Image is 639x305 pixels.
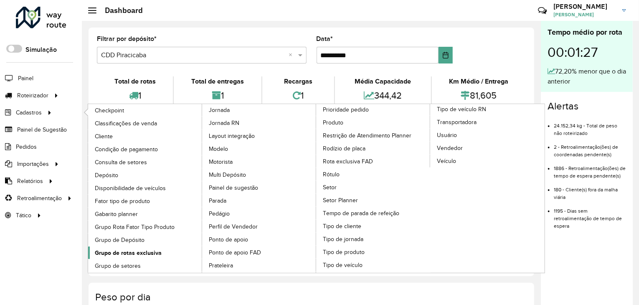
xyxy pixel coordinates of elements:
span: Relatórios [17,177,43,186]
span: Produto [323,118,343,127]
a: Grupo de rotas exclusiva [88,247,203,259]
span: Classificações de venda [95,119,157,128]
span: Rótulo [323,170,340,179]
span: Tempo de parada de refeição [323,209,399,218]
a: Classificações de venda [88,117,203,130]
div: 00:01:27 [548,38,626,66]
a: Multi Depósito [202,168,317,181]
h2: Dashboard [96,6,143,15]
span: Cliente [95,132,113,141]
a: Jornada RN [202,117,317,129]
span: Jornada RN [209,119,239,127]
span: Tipo de jornada [323,235,363,244]
div: 72,20% menor que o dia anterior [548,66,626,86]
a: Consulta de setores [88,156,203,168]
div: 344,42 [337,86,429,104]
li: 1886 - Retroalimentação(ões) de tempo de espera pendente(s) [554,158,626,180]
a: Tipo de veículo [316,259,431,271]
span: Restrição de Atendimento Planner [323,131,411,140]
div: Total de rotas [99,76,171,86]
span: Tático [16,211,31,220]
div: 1 [264,86,332,104]
span: Depósito [95,171,118,180]
div: Total de entregas [176,76,259,86]
h4: Peso por dia [95,291,526,303]
a: Ponto de apoio [202,233,317,246]
a: Fator tipo de produto [88,195,203,207]
span: Consulta de setores [95,158,147,167]
a: Modelo [202,142,317,155]
a: Rodízio de placa [316,142,431,155]
li: 2 - Retroalimentação(ões) de coordenadas pendente(s) [554,137,626,158]
span: Tipo de veículo [323,261,363,269]
span: Vendedor [437,144,463,152]
span: Tipo de veículo RN [437,105,486,114]
li: 180 - Cliente(s) fora da malha viária [554,180,626,201]
span: Multi Depósito [209,170,246,179]
span: Ponto de apoio FAD [209,248,261,257]
a: Jornada [88,104,317,273]
span: Veículo [437,157,456,165]
div: Km Médio / Entrega [434,76,524,86]
span: Parada [209,196,226,205]
label: Simulação [25,45,57,55]
a: Transportadora [430,116,545,128]
a: Setor Planner [316,194,431,206]
li: 24.152,34 kg - Total de peso não roteirizado [554,116,626,137]
span: Transportadora [437,118,477,127]
span: Setor Planner [323,196,358,205]
a: Tempo de parada de refeição [316,207,431,219]
a: Rótulo [316,168,431,180]
a: Checkpoint [88,104,203,117]
span: Grupo Rota Fator Tipo Produto [95,223,175,231]
span: Grupo de setores [95,262,141,270]
a: Usuário [430,129,545,141]
span: Gabarito planner [95,210,138,219]
span: Jornada [209,106,230,114]
span: Disponibilidade de veículos [95,184,166,193]
a: Grupo de setores [88,259,203,272]
span: Roteirizador [17,91,48,100]
li: 1195 - Dias sem retroalimentação de tempo de espera [554,201,626,230]
span: Condição de pagamento [95,145,158,154]
div: Recargas [264,76,332,86]
a: Setor [316,181,431,193]
a: Contato Rápido [533,2,551,20]
a: Prioridade pedido [202,104,431,273]
span: [PERSON_NAME] [553,11,616,18]
span: Modelo [209,145,228,153]
span: Painel de Sugestão [17,125,67,134]
a: Disponibilidade de veículos [88,182,203,194]
a: Tipo de produto [316,246,431,258]
span: Rota exclusiva FAD [323,157,373,166]
span: Motorista [209,158,233,166]
a: Perfil de Vendedor [202,220,317,233]
a: Tipo de veículo RN [316,104,545,273]
span: Retroalimentação [17,194,62,203]
span: Setor [323,183,337,192]
a: Veículo [430,155,545,167]
span: Usuário [437,131,457,140]
span: Grupo de rotas exclusiva [95,249,162,257]
a: Layout integração [202,130,317,142]
div: Tempo médio por rota [548,27,626,38]
a: Condição de pagamento [88,143,203,155]
a: Gabarito planner [88,208,203,220]
div: 1 [176,86,259,104]
span: Ponto de apoio [209,235,248,244]
a: Produto [316,116,431,129]
span: Painel [18,74,33,83]
span: Prateleira [209,261,233,270]
div: 81,605 [434,86,524,104]
a: Grupo Rota Fator Tipo Produto [88,221,203,233]
div: Média Capacidade [337,76,429,86]
a: Tipo de jornada [316,233,431,245]
span: Tipo de cliente [323,222,361,231]
a: Grupo de Depósito [88,234,203,246]
a: Rota exclusiva FAD [316,155,431,168]
span: Clear all [289,50,296,60]
div: 1 [99,86,171,104]
a: Painel de sugestão [202,181,317,194]
a: Depósito [88,169,203,181]
a: Parada [202,194,317,207]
